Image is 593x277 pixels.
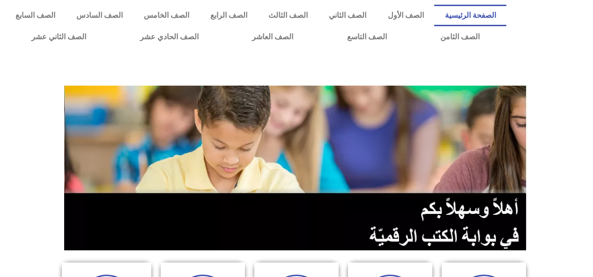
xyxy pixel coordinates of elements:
[225,26,320,48] a: الصف العاشر
[5,5,66,26] a: الصف السابع
[377,5,434,26] a: الصف الأول
[66,5,133,26] a: الصف السادس
[113,26,225,48] a: الصف الحادي عشر
[434,5,506,26] a: الصفحة الرئيسية
[200,5,258,26] a: الصف الرابع
[258,5,319,26] a: الصف الثالث
[414,26,506,48] a: الصف الثامن
[133,5,200,26] a: الصف الخامس
[5,26,113,48] a: الصف الثاني عشر
[319,5,377,26] a: الصف الثاني
[320,26,413,48] a: الصف التاسع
